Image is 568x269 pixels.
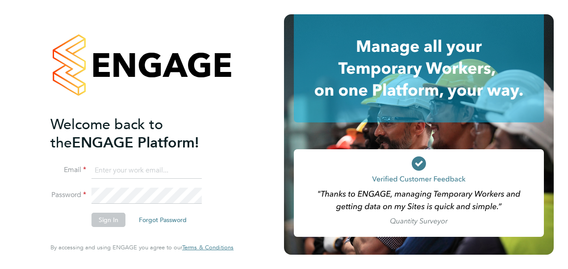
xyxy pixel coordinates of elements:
[182,244,234,251] span: Terms & Conditions
[50,190,86,200] label: Password
[92,163,202,179] input: Enter your work email...
[182,244,234,251] a: Terms & Conditions
[132,213,194,227] button: Forgot Password
[50,115,225,152] h2: ENGAGE Platform!
[50,244,234,251] span: By accessing and using ENGAGE you agree to our
[50,165,86,175] label: Email
[92,213,125,227] button: Sign In
[50,116,163,151] span: Welcome back to the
